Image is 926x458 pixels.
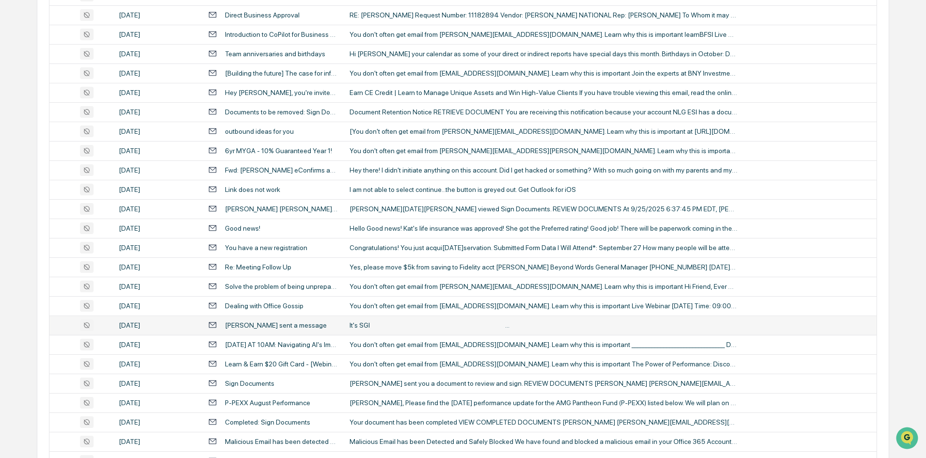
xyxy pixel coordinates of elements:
div: Earn CE Credit | Learn to Manage Unique Assets and Win High-Value Clients If you have trouble vie... [350,89,737,96]
div: [DATE] [119,224,196,232]
div: Documents to be removed: Sign Documents [225,108,338,116]
a: 🔎Data Lookup [6,137,65,154]
div: [DATE] [119,69,196,77]
div: [DATE] [119,418,196,426]
a: 🖐️Preclearance [6,118,66,136]
div: [DATE] [119,438,196,445]
div: [DATE] [119,108,196,116]
img: 1746055101610-c473b297-6a78-478c-a979-82029cc54cd1 [10,74,27,92]
div: [PERSON_NAME][DATE][PERSON_NAME] viewed Sign Documents. REVIEW DOCUMENTS At 9/25/2025 6:37:45 PM ... [350,205,737,213]
div: [DATE] [119,205,196,213]
div: [DATE] [119,321,196,329]
div: Fwd: [PERSON_NAME] eConfirms account ending in 931 [225,166,338,174]
div: You don't often get email from [EMAIL_ADDRESS][DOMAIN_NAME]. Learn why this is important ________... [350,341,737,348]
div: outbound ideas for you [225,127,294,135]
div: Completed: Sign Documents [225,418,310,426]
div: [DATE] [119,244,196,252]
div: Congratulations! You just acqui[DATE]servation. Submitted Form Data I Will Attend*: September 27 ... [350,244,737,252]
div: I am not able to select continue...the button is greyed out. Get Outlook for iOS [350,186,737,193]
div: Team anniversaries and birthdays [225,50,325,58]
div: [DATE] [119,360,196,368]
div: Learn & Earn $20 Gift Card - [Webinar 9/30] Is AI the Game Changer for Life Insurance Advertising... [225,360,338,368]
div: Hi [PERSON_NAME] your calendar as some of your direct or indirect reports have special days this ... [350,50,737,58]
div: [DATE] [119,379,196,387]
div: [DATE] [119,89,196,96]
div: You don't often get email from [PERSON_NAME][EMAIL_ADDRESS][DOMAIN_NAME]. Learn why this is impor... [350,283,737,290]
div: [DATE] [119,341,196,348]
p: How can we help? [10,20,176,36]
div: RE: [PERSON_NAME] Request Number: 11182894 Vendor: [PERSON_NAME] NATIONAL Rep: [PERSON_NAME] To W... [350,11,737,19]
div: You don't often get email from [EMAIL_ADDRESS][DOMAIN_NAME]. Learn why this is important The Powe... [350,360,737,368]
div: [DATE] [119,127,196,135]
div: Malicious Email has been Detected and Safely Blocked We have found and blocked a malicious email ... [350,438,737,445]
div: [DATE] [119,50,196,58]
div: Good news! [225,224,260,232]
div: [DATE] [119,147,196,155]
div: Hello Good news! Kat's life insurance was approved! She got the Preferred rating! Good job! There... [350,224,737,232]
div: Hey there! I didn't initiate anything on this account. Did I get hacked or something? With so muc... [350,166,737,174]
div: Start new chat [33,74,159,84]
div: We're available if you need us! [33,84,123,92]
div: 🗄️ [70,123,78,131]
div: [DATE] [119,166,196,174]
div: Re: Meeting Follow Up [225,263,291,271]
div: [DATE] [119,302,196,310]
div: Yes, please move $5k from saving to Fidelity acct [PERSON_NAME] Beyond Words General Manager [PHO... [350,263,737,271]
div: Direct Business Approval [225,11,300,19]
div: You don't often get email from [PERSON_NAME][EMAIL_ADDRESS][DOMAIN_NAME]. Learn why this is impor... [350,31,737,38]
div: You don't often get email from [EMAIL_ADDRESS][DOMAIN_NAME]. Learn why this is important Live Web... [350,302,737,310]
div: It's SGI ‌ ‌ ‌ ‌ ‌ ‌ ‌ ‌ ‌ ‌ ‌ ‌ ‌ ‌ ‌ ‌ ‌ ‌ ‌ ‌ ‌ ‌ ‌ ‌ ‌ ‌ ‌ ‌ ‌ ‌ ‌ ‌ ‌ ‌ ‌ ‌ ‌ ‌ ‌ ‌ ‌ ‌ ‌ ‌ ... [350,321,737,329]
div: P-PEXX August Performance [225,399,310,407]
span: Data Lookup [19,141,61,150]
div: Introduction to CoPilot for Business Professionals [225,31,338,38]
div: [DATE] [119,283,196,290]
div: [DATE] [119,186,196,193]
div: [DATE] [119,11,196,19]
div: You don't often get email from [EMAIL_ADDRESS][DOMAIN_NAME]. Learn why this is important Join the... [350,69,737,77]
a: Powered byPylon [68,164,117,172]
div: [DATE] [119,31,196,38]
span: Preclearance [19,122,63,132]
div: 🖐️ [10,123,17,131]
div: [PERSON_NAME] sent a message [225,321,327,329]
span: Attestations [80,122,120,132]
div: [DATE] [119,263,196,271]
div: [PERSON_NAME], Please find the [DATE] performance update for the AMG Pantheon Fund (P-PEXX) liste... [350,399,737,407]
div: [DATE] AT 10AM: Navigating AI's Impact on Key Industries [225,341,338,348]
div: [Building the future] The case for infrastructure as a secular investment theme [225,69,338,77]
div: Hey [PERSON_NAME], you're invited! Creating a Competitive Edge for RIAs with Unique Assets [225,89,338,96]
div: [You don't often get email from [PERSON_NAME][EMAIL_ADDRESS][DOMAIN_NAME]. Learn why this is impo... [350,127,737,135]
div: [DATE] [119,399,196,407]
div: You have a new registration [225,244,307,252]
div: You don't often get email from [PERSON_NAME][EMAIL_ADDRESS][PERSON_NAME][DOMAIN_NAME]. Learn why ... [350,147,737,155]
div: Dealing with Office Gossip [225,302,303,310]
div: Solve the problem of being unprepared for meetings [225,283,338,290]
div: 6yr MYGA - 10% Guaranteed Year 1! [225,147,332,155]
div: Sign Documents [225,379,274,387]
div: Malicious Email has been detected and safely blocked [225,438,338,445]
button: Start new chat [165,77,176,89]
div: 🔎 [10,142,17,149]
iframe: Open customer support [895,426,921,452]
span: Pylon [96,164,117,172]
a: 🗄️Attestations [66,118,124,136]
div: Document Retention Notice RETRIEVE DOCUMENT You are receiving this notification because your acco... [350,108,737,116]
div: Your document has been completed VIEW COMPLETED DOCUMENTS [PERSON_NAME] [PERSON_NAME][EMAIL_ADDRE... [350,418,737,426]
div: [PERSON_NAME] [PERSON_NAME] viewed Sign Documents [225,205,338,213]
div: Link does not work [225,186,280,193]
div: [PERSON_NAME] sent you a document to review and sign. REVIEW DOCUMENTS [PERSON_NAME] [PERSON_NAME... [350,379,737,387]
